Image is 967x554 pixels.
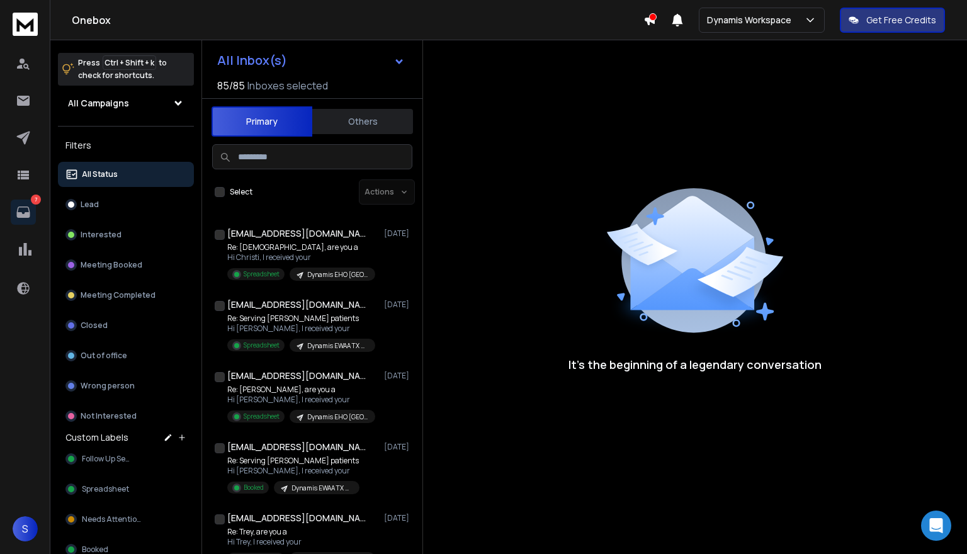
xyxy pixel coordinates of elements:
[58,373,194,399] button: Wrong person
[65,431,128,444] h3: Custom Labels
[307,341,368,351] p: Dynamis EWAA TX OUTLOOK + OTHERs ESPS
[568,356,822,373] p: It’s the beginning of a legendary conversation
[103,55,156,70] span: Ctrl + Shift + k
[58,283,194,308] button: Meeting Completed
[384,513,412,523] p: [DATE]
[81,200,99,210] p: Lead
[227,385,375,395] p: Re: [PERSON_NAME], are you a
[58,137,194,154] h3: Filters
[58,162,194,187] button: All Status
[82,454,133,464] span: Follow Up Sent
[384,229,412,239] p: [DATE]
[227,537,375,547] p: Hi Trey, I received your
[58,507,194,532] button: Needs Attention
[230,187,252,197] label: Select
[68,97,129,110] h1: All Campaigns
[384,371,412,381] p: [DATE]
[227,252,375,263] p: Hi Christi, I received your
[866,14,936,26] p: Get Free Credits
[58,404,194,429] button: Not Interested
[312,108,413,135] button: Others
[13,516,38,541] button: S
[81,320,108,331] p: Closed
[82,484,129,494] span: Spreadsheet
[217,78,245,93] span: 85 / 85
[58,192,194,217] button: Lead
[58,446,194,472] button: Follow Up Sent
[81,260,142,270] p: Meeting Booked
[72,13,643,28] h1: Onebox
[291,483,352,493] p: Dynamis EWAA TX OUTLOOK + OTHERs ESPS
[58,343,194,368] button: Out of office
[384,442,412,452] p: [DATE]
[217,54,287,67] h1: All Inbox(s)
[227,324,375,334] p: Hi [PERSON_NAME], I received your
[840,8,945,33] button: Get Free Credits
[82,514,141,524] span: Needs Attention
[82,169,118,179] p: All Status
[227,441,366,453] h1: [EMAIL_ADDRESS][DOMAIN_NAME]
[707,14,796,26] p: Dynamis Workspace
[58,91,194,116] button: All Campaigns
[307,270,368,280] p: Dynamis EHO [GEOGRAPHIC_DATA]-[GEOGRAPHIC_DATA]-[GEOGRAPHIC_DATA]-OK ALL ESPS Pre-Warmed
[227,466,359,476] p: Hi [PERSON_NAME], I received your
[244,412,280,421] p: Spreadsheet
[307,412,368,422] p: Dynamis EHO [GEOGRAPHIC_DATA]-[GEOGRAPHIC_DATA]-[GEOGRAPHIC_DATA]-OK ALL ESPS Pre-Warmed
[31,195,41,205] p: 7
[227,456,359,466] p: Re: Serving [PERSON_NAME] patients
[247,78,328,93] h3: Inboxes selected
[81,381,135,391] p: Wrong person
[212,106,312,137] button: Primary
[13,13,38,36] img: logo
[227,242,375,252] p: Re: [DEMOGRAPHIC_DATA], are you a
[58,477,194,502] button: Spreadsheet
[244,269,280,279] p: Spreadsheet
[81,290,156,300] p: Meeting Completed
[81,411,137,421] p: Not Interested
[81,230,122,240] p: Interested
[244,483,264,492] p: Booked
[227,527,375,537] p: Re: Trey, are you a
[244,341,280,350] p: Spreadsheet
[227,227,366,240] h1: [EMAIL_ADDRESS][DOMAIN_NAME]
[58,313,194,338] button: Closed
[78,57,167,82] p: Press to check for shortcuts.
[227,298,366,311] h1: [EMAIL_ADDRESS][DOMAIN_NAME]
[227,395,375,405] p: Hi [PERSON_NAME], I received your
[81,351,127,361] p: Out of office
[227,314,375,324] p: Re: Serving [PERSON_NAME] patients
[58,222,194,247] button: Interested
[227,512,366,524] h1: [EMAIL_ADDRESS][DOMAIN_NAME]
[58,252,194,278] button: Meeting Booked
[384,300,412,310] p: [DATE]
[207,48,415,73] button: All Inbox(s)
[11,200,36,225] a: 7
[921,511,951,541] div: Open Intercom Messenger
[227,370,366,382] h1: [EMAIL_ADDRESS][DOMAIN_NAME]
